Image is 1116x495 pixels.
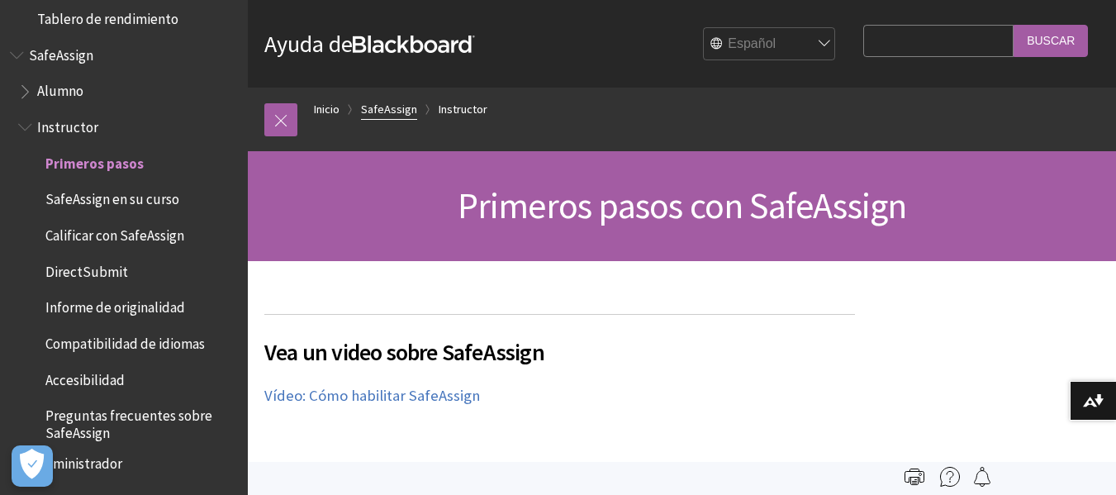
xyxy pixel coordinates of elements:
[37,450,122,472] span: Administrador
[361,99,417,120] a: SafeAssign
[264,386,480,406] a: Vídeo: Cómo habilitar SafeAssign
[45,150,144,172] span: Primeros pasos
[314,99,340,120] a: Inicio
[45,402,236,441] span: Preguntas frecuentes sobre SafeAssign
[972,467,992,487] img: Follow this page
[45,186,179,208] span: SafeAssign en su curso
[940,467,960,487] img: More help
[45,366,125,388] span: Accesibilidad
[439,99,487,120] a: Instructor
[353,36,475,53] strong: Blackboard
[1014,25,1088,57] input: Buscar
[264,314,855,369] h2: Vea un video sobre SafeAssign
[29,41,93,64] span: SafeAssign
[704,28,836,61] select: Site Language Selector
[905,467,924,487] img: Print
[45,294,185,317] span: Informe de originalidad
[37,5,178,27] span: Tablero de rendimiento
[10,41,238,477] nav: Book outline for Blackboard SafeAssign
[45,221,184,244] span: Calificar con SafeAssign
[45,330,205,352] span: Compatibilidad de idiomas
[458,183,907,228] span: Primeros pasos con SafeAssign
[45,258,128,280] span: DirectSubmit
[37,113,98,136] span: Instructor
[264,29,475,59] a: Ayuda deBlackboard
[12,445,53,487] button: Abrir preferencias
[37,78,83,100] span: Alumno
